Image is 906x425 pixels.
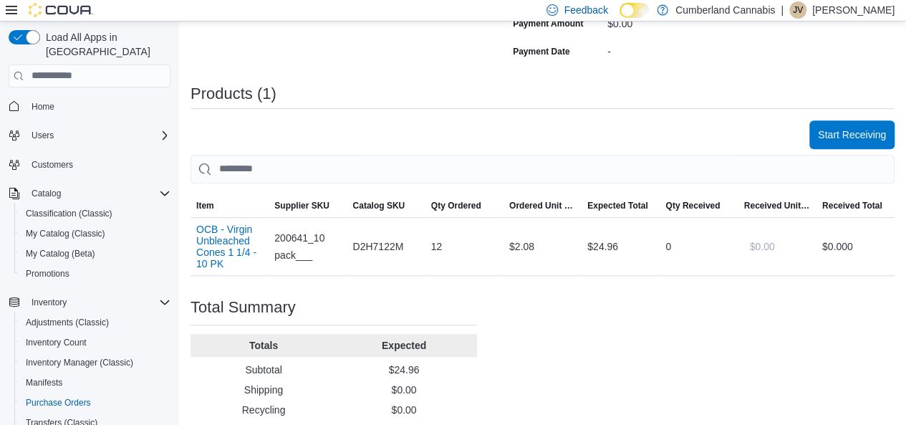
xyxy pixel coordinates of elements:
[20,354,139,371] a: Inventory Manager (Classic)
[20,225,170,242] span: My Catalog (Classic)
[32,130,54,141] span: Users
[20,205,118,222] a: Classification (Classic)
[26,397,91,409] span: Purchase Orders
[20,245,170,262] span: My Catalog (Beta)
[196,338,331,353] p: Totals
[32,297,67,308] span: Inventory
[665,200,720,211] span: Qty Received
[750,239,775,254] span: $0.00
[660,194,738,217] button: Qty Received
[337,363,471,377] p: $24.96
[14,264,176,284] button: Promotions
[20,394,97,411] a: Purchase Orders
[32,188,61,199] span: Catalog
[744,232,781,261] button: $0.00
[14,312,176,333] button: Adjustments (Classic)
[503,232,582,261] div: $2.08
[822,238,889,255] div: $0.00 0
[14,204,176,224] button: Classification (Classic)
[793,1,803,19] span: JV
[26,294,170,311] span: Inventory
[509,200,576,211] span: Ordered Unit Cost
[789,1,806,19] div: Justin Valvasori
[26,357,133,368] span: Inventory Manager (Classic)
[274,200,329,211] span: Supplier SKU
[822,200,882,211] span: Received Total
[14,333,176,353] button: Inventory Count
[20,245,101,262] a: My Catalog (Beta)
[607,40,799,57] div: -
[32,101,54,113] span: Home
[587,200,647,211] span: Expected Total
[818,128,886,142] span: Start Receiving
[431,200,481,211] span: Qty Ordered
[26,127,59,144] button: Users
[26,127,170,144] span: Users
[20,354,170,371] span: Inventory Manager (Classic)
[14,244,176,264] button: My Catalog (Beta)
[425,232,503,261] div: 12
[196,200,214,211] span: Item
[26,156,170,173] span: Customers
[274,229,341,264] span: 200641_10 pack___
[191,194,269,217] button: Item
[191,299,296,316] h3: Total Summary
[352,200,405,211] span: Catalog SKU
[20,265,75,282] a: Promotions
[620,3,650,18] input: Dark Mode
[352,238,403,255] span: D2H7122M
[191,85,276,102] h3: Products (1)
[513,18,583,29] label: Payment Amount
[564,3,607,17] span: Feedback
[26,97,170,115] span: Home
[20,334,92,351] a: Inventory Count
[513,46,569,57] label: Payment Date
[26,185,170,202] span: Catalog
[26,268,69,280] span: Promotions
[337,338,471,353] p: Expected
[269,194,347,217] button: Supplier SKU
[744,200,811,211] span: Received Unit Cost
[337,403,471,417] p: $0.00
[3,154,176,175] button: Customers
[26,98,60,115] a: Home
[20,374,170,391] span: Manifests
[738,194,816,217] button: Received Unit Cost
[26,337,87,348] span: Inventory Count
[3,96,176,117] button: Home
[20,394,170,411] span: Purchase Orders
[40,30,170,59] span: Load All Apps in [GEOGRAPHIC_DATA]
[26,294,72,311] button: Inventory
[14,224,176,244] button: My Catalog (Classic)
[675,1,775,19] p: Cumberland Cannabis
[196,363,331,377] p: Subtotal
[503,194,582,217] button: Ordered Unit Cost
[196,224,263,269] button: OCB - Virgin Unbleached Cones 1 1/4 - 10 PK
[347,194,425,217] button: Catalog SKU
[781,1,784,19] p: |
[29,3,93,17] img: Cova
[26,208,112,219] span: Classification (Classic)
[20,334,170,351] span: Inventory Count
[20,314,170,331] span: Adjustments (Classic)
[809,120,895,149] button: Start Receiving
[26,377,62,388] span: Manifests
[26,317,109,328] span: Adjustments (Classic)
[20,265,170,282] span: Promotions
[425,194,503,217] button: Qty Ordered
[196,403,331,417] p: Recycling
[14,353,176,373] button: Inventory Manager (Classic)
[3,183,176,204] button: Catalog
[14,393,176,413] button: Purchase Orders
[32,159,73,171] span: Customers
[196,383,331,397] p: Shipping
[26,248,95,259] span: My Catalog (Beta)
[20,225,111,242] a: My Catalog (Classic)
[620,18,620,19] span: Dark Mode
[816,194,895,217] button: Received Total
[20,374,68,391] a: Manifests
[337,383,471,397] p: $0.00
[20,205,170,222] span: Classification (Classic)
[26,185,67,202] button: Catalog
[14,373,176,393] button: Manifests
